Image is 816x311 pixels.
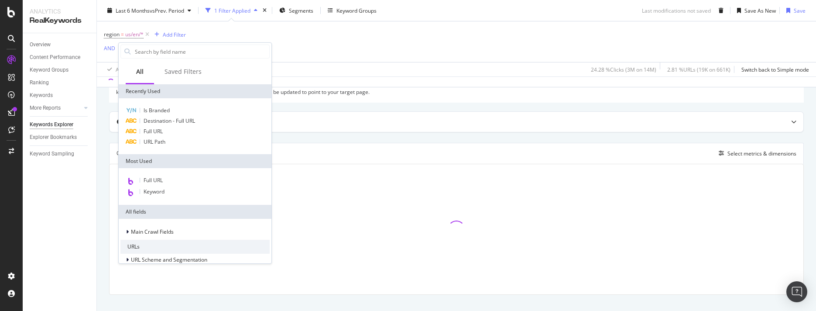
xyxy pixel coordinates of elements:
div: Analytics [30,7,89,16]
span: = [121,31,124,38]
div: Last modifications not saved [642,7,711,14]
span: Main Crawl Fields [131,228,174,235]
span: Last 6 Months [116,7,150,14]
div: All fields [119,205,271,219]
div: 2.81 % URLs ( 19K on 661K ) [667,66,730,73]
div: Apply [116,66,129,73]
span: Destination - Full URL [144,117,195,124]
span: Segments [289,7,313,14]
span: us/en/* [125,28,144,41]
button: Select metrics & dimensions [715,148,796,159]
div: Ranking [30,78,49,87]
a: Overview [30,40,90,49]
span: URL Path [144,138,165,145]
div: AND [104,45,115,52]
div: Most Used [119,154,271,168]
div: Recently Used [119,84,271,98]
div: Keyword Groups [30,66,69,75]
button: Switch back to Simple mode [738,62,809,76]
div: Data crossed with the Crawl [118,78,186,86]
div: times [261,6,268,15]
button: Apply [104,62,129,76]
a: Keyword Groups [30,66,90,75]
div: All [136,67,144,76]
button: 1 Filter Applied [202,3,261,17]
div: Use this report to see what pages are linking to your target page and what the anchor text is. Yo... [116,80,797,95]
div: 1 Filter Applied [214,7,250,14]
button: Save [783,3,806,17]
a: Keyword Sampling [30,149,90,159]
input: Search by field name [134,45,269,58]
div: Save As New [744,7,776,14]
div: Explorer Bookmarks [30,133,77,142]
button: Last 6 MonthsvsPrev. Period [104,3,195,17]
div: More Reports [30,104,61,113]
a: Keywords [30,91,90,100]
button: AND [104,44,115,52]
div: Keyword Groups [336,7,377,14]
span: Keyword [144,188,165,195]
div: Save [794,7,806,14]
div: Saved Filters [165,67,202,76]
div: Select metrics & dimensions [727,150,796,157]
div: Switch back to Simple mode [741,66,809,73]
button: Save As New [734,3,776,17]
a: Content Performance [30,53,90,62]
div: Keyword Sampling [30,149,74,159]
div: URLs [120,240,270,254]
div: Create [117,146,171,160]
a: More Reports [30,104,82,113]
button: Segments [276,3,317,17]
a: Keywords Explorer [30,120,90,129]
span: Full URL [144,128,163,135]
div: Add Filter [163,31,186,38]
button: Add Filter [151,29,186,40]
div: Content Performance [30,53,80,62]
a: Explorer Bookmarks [30,133,90,142]
div: RealKeywords [30,16,89,26]
div: 24.28 % Clicks ( 3M on 14M ) [591,66,656,73]
span: URL Scheme and Segmentation [131,256,207,263]
div: Keywords [30,91,53,100]
span: vs Prev. Period [150,7,184,14]
span: region [104,31,120,38]
a: Ranking [30,78,90,87]
div: Overview [30,40,51,49]
div: Keywords Explorer [30,120,73,129]
span: Full URL [144,176,163,184]
div: Open Intercom Messenger [786,281,807,302]
button: Keyword Groups [324,3,380,17]
span: Is Branded [144,107,170,114]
